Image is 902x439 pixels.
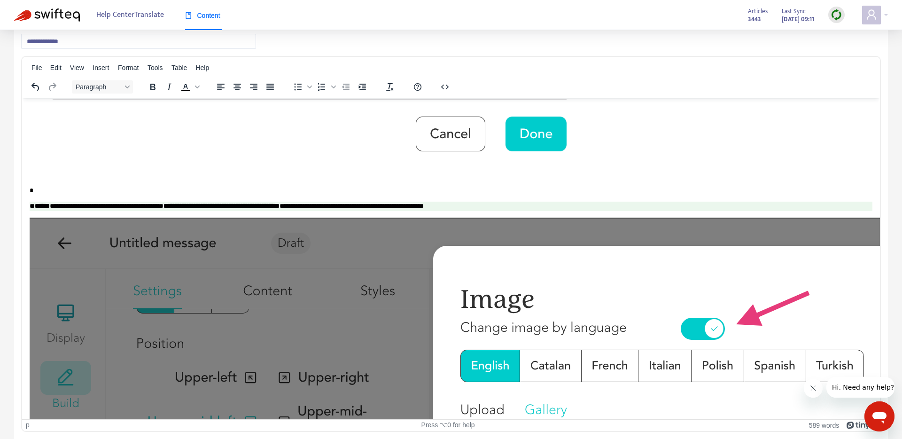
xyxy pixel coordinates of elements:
[847,421,870,429] a: Powered by Tiny
[161,80,177,94] button: Italic
[866,9,877,20] span: user
[748,14,761,24] strong: 3443
[26,421,30,429] div: p
[307,421,589,429] div: Press ⌥0 for help
[178,80,201,94] div: Text color Black
[195,64,209,71] span: Help
[185,12,192,19] span: book
[148,64,163,71] span: Tools
[118,64,139,71] span: Format
[864,401,894,431] iframe: Button to launch messaging window
[804,379,823,398] iframe: Close message
[213,80,229,94] button: Align left
[262,80,278,94] button: Justify
[96,6,164,24] span: Help Center Translate
[93,64,109,71] span: Insert
[76,83,122,91] span: Paragraph
[826,377,894,398] iframe: Message from company
[31,64,42,71] span: File
[14,8,80,22] img: Swifteq
[44,80,60,94] button: Redo
[70,64,84,71] span: View
[782,6,806,16] span: Last Sync
[338,80,354,94] button: Decrease indent
[382,80,398,94] button: Clear formatting
[72,80,133,94] button: Block Paragraph
[809,421,840,429] button: 589 words
[314,80,337,94] div: Numbered list
[831,9,842,21] img: sync.dc5367851b00ba804db3.png
[22,98,880,419] iframe: Rich Text Area
[28,80,44,94] button: Undo
[145,80,161,94] button: Bold
[171,64,187,71] span: Table
[185,12,220,19] span: Content
[354,80,370,94] button: Increase indent
[50,64,62,71] span: Edit
[290,80,313,94] div: Bullet list
[410,80,426,94] button: Help
[229,80,245,94] button: Align center
[782,14,814,24] strong: [DATE] 09:11
[246,80,262,94] button: Align right
[748,6,768,16] span: Articles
